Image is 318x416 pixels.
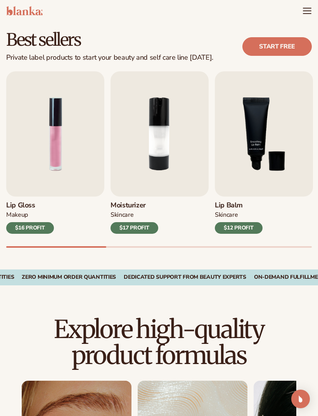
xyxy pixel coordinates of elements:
summary: Menu [302,6,312,16]
h3: Moisturizer [111,201,158,210]
div: SKINCARE [215,211,238,219]
div: Dedicated Support From Beauty Experts [124,274,246,281]
h2: Best sellers [6,31,213,49]
a: 2 / 9 [111,71,209,234]
div: Zero Minimum Order QuantitieS [22,274,116,281]
div: Open Intercom Messenger [291,390,310,408]
h2: Explore high-quality product formulas [22,316,296,368]
h3: Lip Balm [215,201,263,210]
a: Start free [242,37,312,56]
h3: Lip Gloss [6,201,54,210]
div: Private label products to start your beauty and self care line [DATE]. [6,54,213,62]
div: $17 PROFIT [111,222,158,234]
a: 3 / 9 [215,71,313,234]
div: MAKEUP [6,211,28,219]
a: 1 / 9 [6,71,104,234]
div: SKINCARE [111,211,133,219]
div: $16 PROFIT [6,222,54,234]
div: $12 PROFIT [215,222,263,234]
img: logo [6,6,43,16]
